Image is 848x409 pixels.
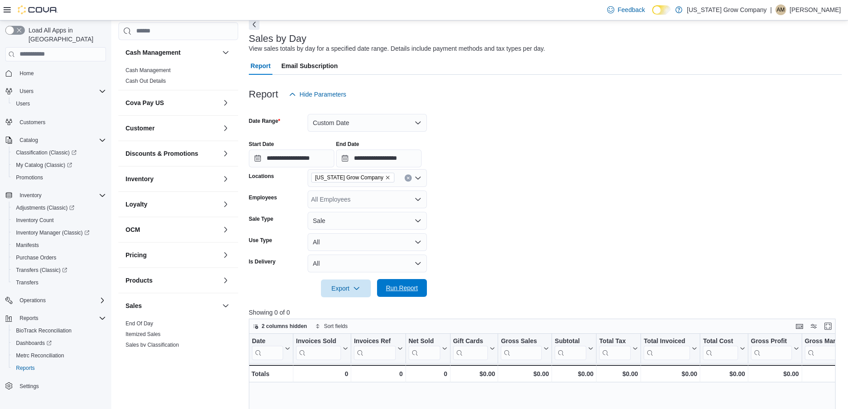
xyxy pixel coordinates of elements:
button: Cash Management [126,48,219,57]
span: Transfers [12,277,106,288]
span: Inventory Manager (Classic) [12,227,106,238]
span: Settings [20,383,39,390]
a: Inventory Manager (Classic) [12,227,93,238]
span: Reports [16,364,35,372]
span: 2 columns hidden [262,323,307,330]
h3: Products [126,276,153,285]
span: Classification (Classic) [16,149,77,156]
button: Sales [220,300,231,311]
button: Settings [2,380,110,393]
button: Pricing [220,250,231,260]
label: Locations [249,173,274,180]
span: Users [16,100,30,107]
a: Dashboards [9,337,110,349]
span: Users [20,88,33,95]
span: Metrc Reconciliation [16,352,64,359]
div: Gross Profit [751,337,792,360]
span: Home [16,68,106,79]
div: 0 [296,369,348,379]
span: My Catalog (Classic) [12,160,106,170]
button: Home [2,67,110,80]
label: Use Type [249,237,272,244]
button: Discounts & Promotions [126,149,219,158]
span: Itemized Sales [126,331,161,338]
span: Operations [16,295,106,306]
span: Cash Management [126,67,170,74]
span: Users [12,98,106,109]
span: Run Report [386,283,418,292]
span: Adjustments (Classic) [16,204,74,211]
div: Gross Sales [501,337,542,360]
span: Reports [12,363,106,373]
div: Net Sold [408,337,440,346]
button: Open list of options [414,174,422,182]
a: Reports [12,363,38,373]
div: Gross Sales [501,337,542,346]
div: Date [252,337,283,360]
a: Promotions [12,172,47,183]
h3: OCM [126,225,140,234]
div: $0.00 [703,369,745,379]
span: Load All Apps in [GEOGRAPHIC_DATA] [25,26,106,44]
div: $0.00 [501,369,549,379]
div: Total Cost [703,337,738,360]
span: Promotions [12,172,106,183]
div: Total Tax [599,337,631,360]
span: Sort fields [324,323,348,330]
span: Settings [16,381,106,392]
button: Gross Profit [751,337,799,360]
button: Net Sold [408,337,447,360]
p: [US_STATE] Grow Company [687,4,767,15]
div: Gift Cards [453,337,488,346]
button: Operations [16,295,49,306]
button: Products [126,276,219,285]
a: Home [16,68,37,79]
a: Cash Out Details [126,78,166,84]
div: Cash Management [118,65,238,90]
span: Manifests [12,240,106,251]
button: Next [249,19,260,30]
span: Hide Parameters [300,90,346,99]
button: Users [2,85,110,97]
span: Purchase Orders [12,252,106,263]
button: Display options [808,321,819,332]
img: Cova [18,5,58,14]
span: Inventory Count [16,217,54,224]
button: Transfers [9,276,110,289]
button: Clear input [405,174,412,182]
span: Home [20,70,34,77]
div: View sales totals by day for a specified date range. Details include payment methods and tax type... [249,44,545,53]
button: Cash Management [220,47,231,58]
span: Report [251,57,271,75]
button: Users [9,97,110,110]
div: 0 [354,369,402,379]
button: Loyalty [126,200,219,209]
div: Total Tax [599,337,631,346]
span: Metrc Reconciliation [12,350,106,361]
h3: Loyalty [126,200,147,209]
div: Armondo Martinez [775,4,786,15]
span: Feedback [618,5,645,14]
button: Date [252,337,290,360]
label: Employees [249,194,277,201]
h3: Inventory [126,174,154,183]
button: Custom Date [308,114,427,132]
a: Cash Management [126,67,170,73]
label: Sale Type [249,215,273,223]
span: AM [777,4,785,15]
button: Metrc Reconciliation [9,349,110,362]
button: Remove Colorado Grow Company from selection in this group [385,175,390,180]
button: Sort fields [312,321,351,332]
a: Adjustments (Classic) [9,202,110,214]
span: BioTrack Reconciliation [16,327,72,334]
button: Reports [2,312,110,324]
div: Invoices Sold [296,337,341,346]
span: Transfers (Classic) [12,265,106,275]
button: Cova Pay US [220,97,231,108]
button: Open list of options [414,196,422,203]
span: Purchase Orders [16,254,57,261]
div: Invoices Ref [354,337,395,346]
label: Date Range [249,117,280,125]
button: Export [321,279,371,297]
